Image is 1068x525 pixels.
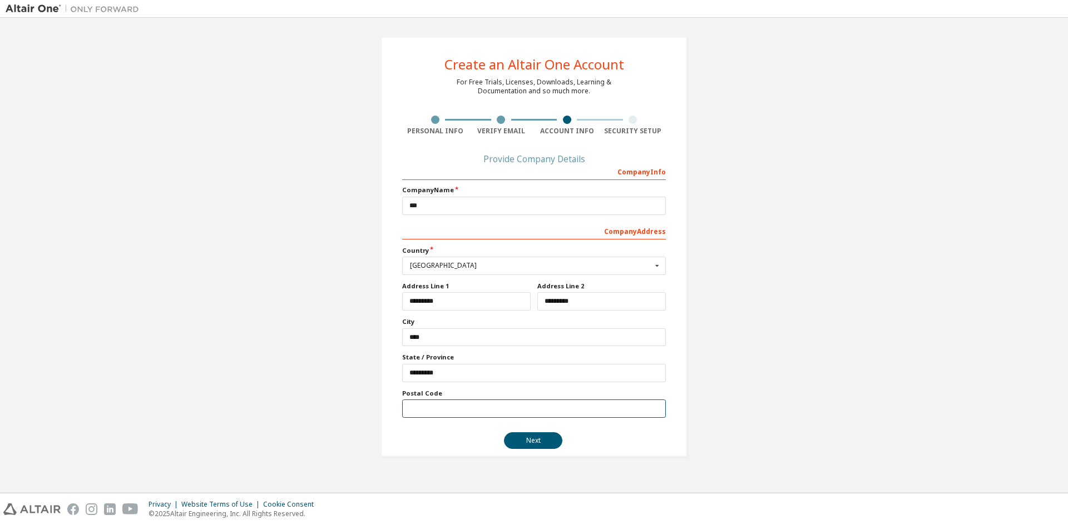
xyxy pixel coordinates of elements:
[402,162,666,180] div: Company Info
[6,3,145,14] img: Altair One
[402,389,666,398] label: Postal Code
[104,503,116,515] img: linkedin.svg
[181,500,263,509] div: Website Terms of Use
[263,500,320,509] div: Cookie Consent
[86,503,97,515] img: instagram.svg
[504,432,562,449] button: Next
[402,282,531,291] label: Address Line 1
[3,503,61,515] img: altair_logo.svg
[402,156,666,162] div: Provide Company Details
[444,58,624,71] div: Create an Altair One Account
[402,222,666,239] div: Company Address
[402,317,666,326] label: City
[600,127,666,136] div: Security Setup
[149,509,320,518] p: © 2025 Altair Engineering, Inc. All Rights Reserved.
[402,353,666,362] label: State / Province
[149,500,181,509] div: Privacy
[122,503,139,515] img: youtube.svg
[402,186,666,194] label: Company Name
[457,78,611,96] div: For Free Trials, Licenses, Downloads, Learning & Documentation and so much more.
[402,127,468,136] div: Personal Info
[534,127,600,136] div: Account Info
[410,262,652,269] div: [GEOGRAPHIC_DATA]
[468,127,535,136] div: Verify Email
[537,282,666,291] label: Address Line 2
[402,246,666,255] label: Country
[67,503,79,515] img: facebook.svg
